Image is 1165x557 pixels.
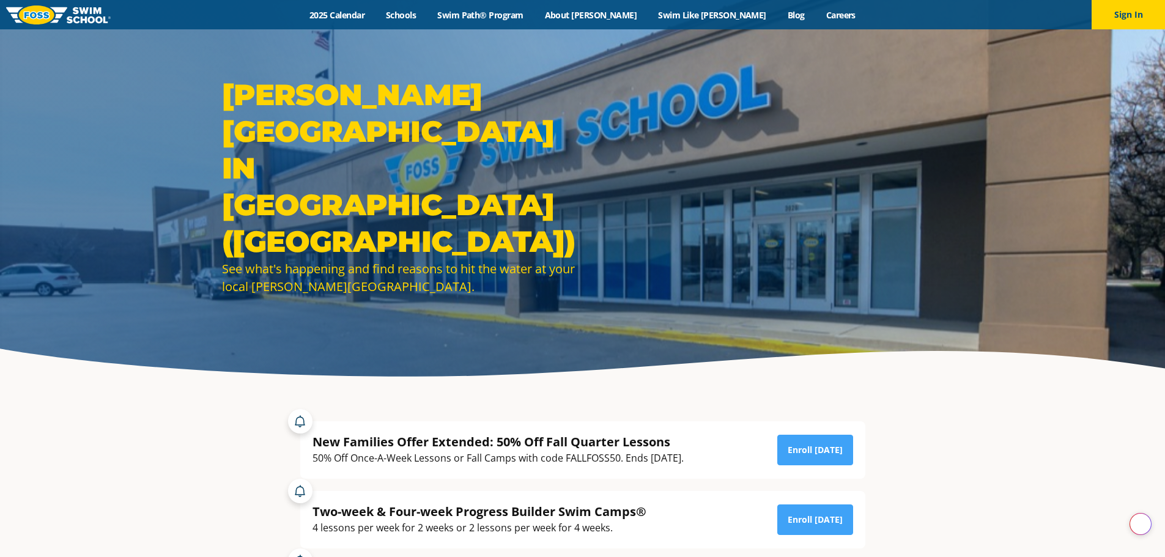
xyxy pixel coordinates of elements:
a: Enroll [DATE] [777,504,853,535]
a: Schools [375,9,427,21]
a: Swim Like [PERSON_NAME] [648,9,777,21]
div: See what's happening and find reasons to hit the water at your local [PERSON_NAME][GEOGRAPHIC_DATA]. [222,260,577,295]
a: Swim Path® Program [427,9,534,21]
a: About [PERSON_NAME] [534,9,648,21]
a: Enroll [DATE] [777,435,853,465]
a: Careers [815,9,866,21]
div: 4 lessons per week for 2 weeks or 2 lessons per week for 4 weeks. [313,520,646,536]
a: 2025 Calendar [299,9,375,21]
a: Blog [777,9,815,21]
div: Two-week & Four-week Progress Builder Swim Camps® [313,503,646,520]
div: 50% Off Once-A-Week Lessons or Fall Camps with code FALLFOSS50. Ends [DATE]. [313,450,684,467]
div: New Families Offer Extended: 50% Off Fall Quarter Lessons [313,433,684,450]
img: FOSS Swim School Logo [6,6,111,24]
h1: [PERSON_NAME][GEOGRAPHIC_DATA] in [GEOGRAPHIC_DATA] ([GEOGRAPHIC_DATA]) [222,76,577,260]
